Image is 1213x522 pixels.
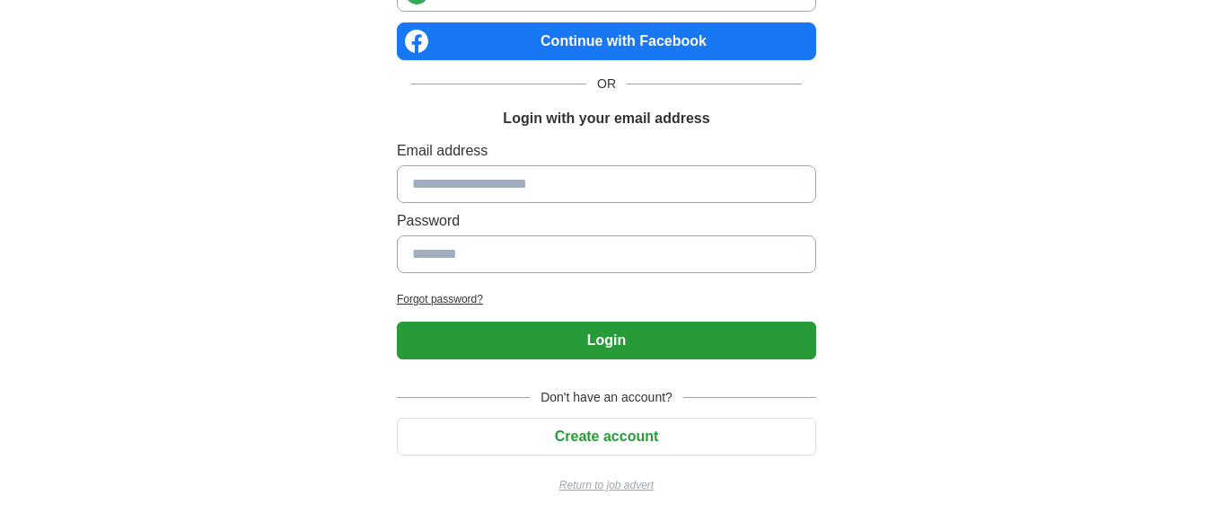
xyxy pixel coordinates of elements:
label: Password [397,210,816,232]
span: OR [586,75,627,93]
span: Don't have an account? [530,388,683,407]
a: Create account [397,429,816,444]
a: Return to job advert [397,477,816,493]
a: Continue with Facebook [397,22,816,60]
button: Create account [397,418,816,456]
a: Forgot password? [397,291,816,307]
button: Login [397,322,816,359]
label: Email address [397,140,816,162]
h1: Login with your email address [503,108,709,129]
